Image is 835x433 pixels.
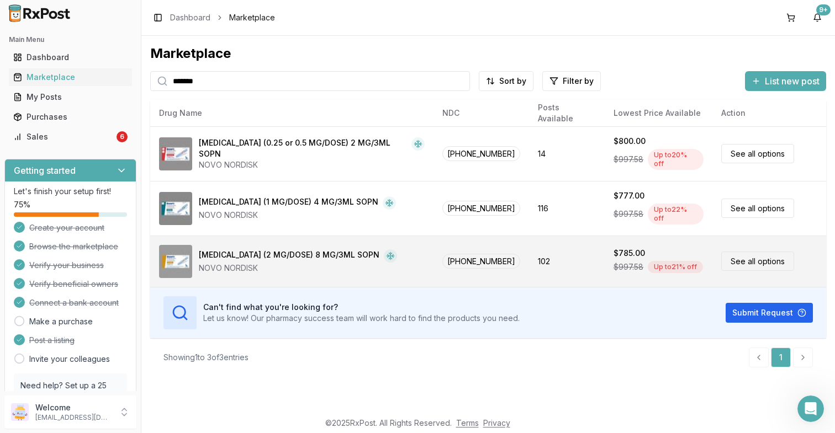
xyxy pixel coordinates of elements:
[4,4,75,22] img: RxPost Logo
[13,111,128,122] div: Purchases
[9,67,132,87] a: Marketplace
[456,418,479,427] a: Terms
[614,136,646,147] div: $800.00
[150,45,826,62] div: Marketplace
[199,159,425,170] div: NOVO NORDISK
[199,196,378,210] div: [MEDICAL_DATA] (1 MG/DOSE) 4 MG/3ML SOPN
[203,302,520,313] h3: Can't find what you're looking for?
[35,413,112,422] p: [EMAIL_ADDRESS][DOMAIN_NAME]
[721,252,794,271] a: See all options
[29,241,118,252] span: Browse the marketplace
[203,313,520,324] p: Let us know! Our pharmacy success team will work hard to find the products you need.
[614,209,643,220] span: $997.58
[150,100,434,126] th: Drug Name
[721,144,794,163] a: See all options
[745,71,826,91] button: List new post
[529,181,605,236] td: 116
[529,126,605,181] td: 14
[605,100,712,126] th: Lowest Price Available
[614,190,644,201] div: $777.00
[542,71,601,91] button: Filter by
[170,12,275,23] nav: breadcrumb
[816,4,831,15] div: 9+
[479,71,533,91] button: Sort by
[29,354,110,365] a: Invite your colleagues
[199,210,396,221] div: NOVO NORDISK
[117,131,128,142] div: 6
[199,263,397,274] div: NOVO NORDISK
[4,108,136,126] button: Purchases
[29,260,104,271] span: Verify your business
[29,297,119,308] span: Connect a bank account
[614,261,643,272] span: $997.58
[9,107,132,127] a: Purchases
[13,92,128,103] div: My Posts
[11,403,29,421] img: User avatar
[648,149,704,170] div: Up to 20 % off
[13,72,128,83] div: Marketplace
[529,236,605,287] td: 102
[765,74,820,88] span: List new post
[442,201,520,216] span: [PHONE_NUMBER]
[159,192,192,225] img: Ozempic (1 MG/DOSE) 4 MG/3ML SOPN
[442,254,520,269] span: [PHONE_NUMBER]
[648,204,704,224] div: Up to 22 % off
[14,186,127,197] p: Let's finish your setup first!
[434,100,529,126] th: NDC
[14,199,30,210] span: 75 %
[29,279,118,290] span: Verify beneficial owners
[35,402,112,413] p: Welcome
[4,88,136,106] button: My Posts
[797,395,824,422] iframe: Intercom live chat
[499,76,526,87] span: Sort by
[159,137,192,170] img: Ozempic (0.25 or 0.5 MG/DOSE) 2 MG/3ML SOPN
[808,9,826,26] button: 9+
[726,303,813,323] button: Submit Request
[9,127,132,147] a: Sales6
[4,128,136,146] button: Sales6
[163,352,249,363] div: Showing 1 to 3 of 3 entries
[712,100,826,126] th: Action
[199,137,407,159] div: [MEDICAL_DATA] (0.25 or 0.5 MG/DOSE) 2 MG/3ML SOPN
[159,245,192,278] img: Ozempic (2 MG/DOSE) 8 MG/3ML SOPN
[20,380,120,413] p: Need help? Set up a 25 minute call with our team to set up.
[13,131,114,142] div: Sales
[229,12,275,23] span: Marketplace
[721,199,794,218] a: See all options
[614,154,643,165] span: $997.58
[749,348,813,367] nav: pagination
[529,100,605,126] th: Posts Available
[4,68,136,86] button: Marketplace
[199,249,379,263] div: [MEDICAL_DATA] (2 MG/DOSE) 8 MG/3ML SOPN
[29,222,104,233] span: Create your account
[29,335,75,346] span: Post a listing
[9,35,132,44] h2: Main Menu
[563,76,594,87] span: Filter by
[483,418,510,427] a: Privacy
[14,164,76,177] h3: Getting started
[771,348,791,367] a: 1
[442,146,520,161] span: [PHONE_NUMBER]
[648,261,703,273] div: Up to 21 % off
[614,248,645,259] div: $785.00
[170,12,210,23] a: Dashboard
[9,47,132,67] a: Dashboard
[4,49,136,66] button: Dashboard
[9,87,132,107] a: My Posts
[29,316,93,327] a: Make a purchase
[13,52,128,63] div: Dashboard
[745,77,826,88] a: List new post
